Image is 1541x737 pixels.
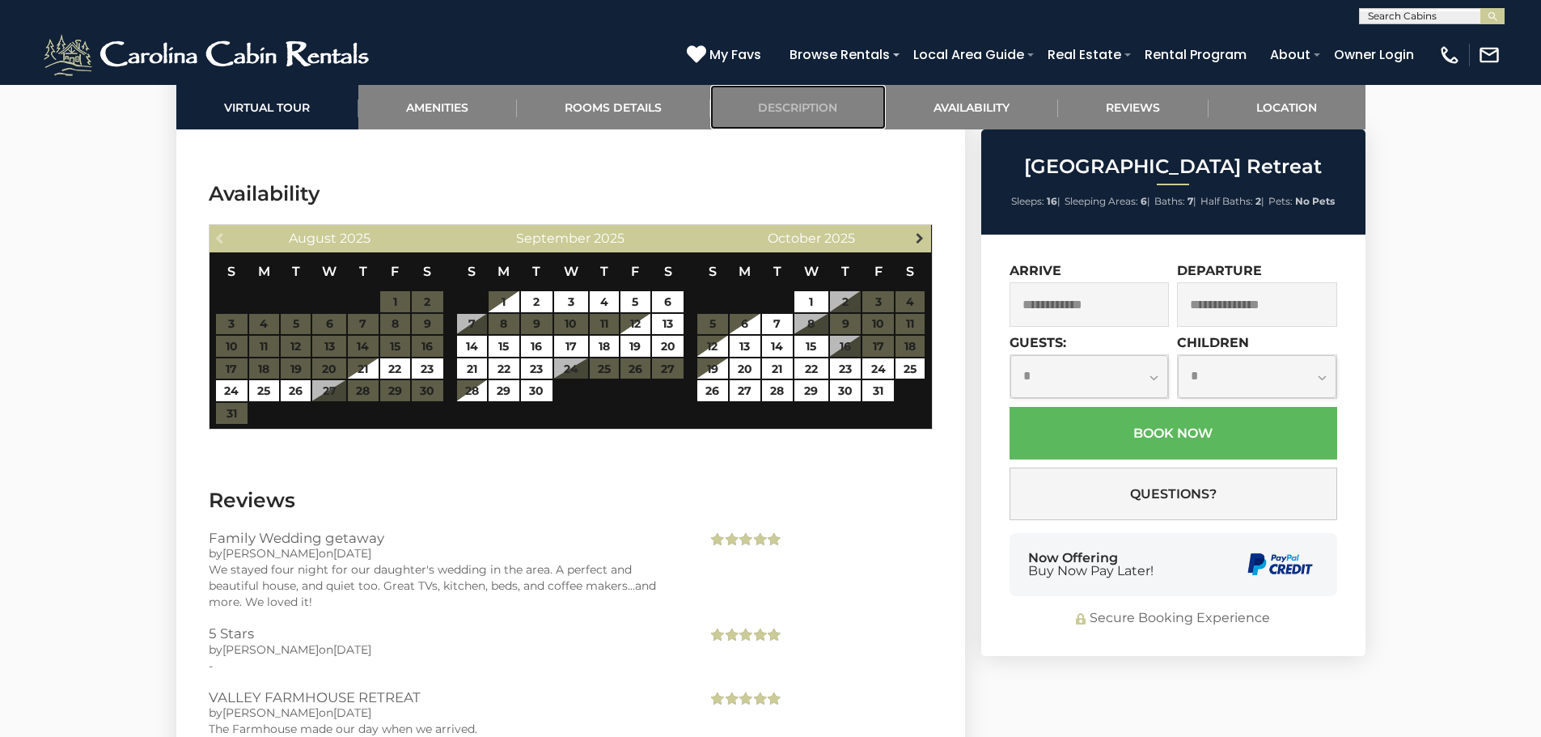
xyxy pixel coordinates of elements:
a: 23 [521,358,552,379]
a: Amenities [358,85,517,129]
img: mail-regular-white.png [1478,44,1501,66]
a: Real Estate [1039,40,1129,69]
a: 31 [862,380,894,401]
a: 14 [762,336,792,357]
label: Children [1177,335,1249,350]
a: 29 [489,380,519,401]
a: 1 [794,291,828,312]
button: Questions? [1010,468,1337,520]
span: Friday [874,264,883,279]
span: Sunday [468,264,476,279]
h3: Family Wedding getaway [209,531,684,545]
span: Baths: [1154,195,1185,207]
a: 7 [762,314,792,335]
strong: 7 [1188,195,1193,207]
a: 25 [895,358,925,379]
span: [DATE] [333,642,371,657]
span: 2025 [824,231,855,246]
span: Next [913,231,926,244]
span: Half Baths: [1200,195,1253,207]
a: Rental Program [1137,40,1255,69]
span: [PERSON_NAME] [222,546,319,561]
label: Arrive [1010,263,1061,278]
label: Guests: [1010,335,1066,350]
span: Tuesday [292,264,300,279]
a: 12 [620,314,650,335]
a: 4 [590,291,619,312]
a: 12 [697,336,727,357]
button: Book Now [1010,407,1337,460]
a: 18 [590,336,619,357]
li: | [1011,191,1060,212]
a: 30 [830,380,862,401]
a: Virtual Tour [176,85,358,129]
div: The Farmhouse made our day when we arrived. [209,721,684,737]
a: 15 [489,336,519,357]
span: Saturday [423,264,431,279]
strong: 2 [1255,195,1261,207]
div: Secure Booking Experience [1010,609,1337,628]
a: 17 [554,336,588,357]
a: 23 [830,358,862,379]
span: Wednesday [804,264,819,279]
a: Local Area Guide [905,40,1032,69]
a: 29 [794,380,828,401]
a: 21 [762,358,792,379]
a: 1 [489,291,519,312]
h3: Reviews [209,486,933,515]
a: Browse Rentals [781,40,898,69]
a: 19 [697,358,727,379]
span: 2025 [340,231,370,246]
a: 28 [762,380,792,401]
div: by on [209,545,684,561]
a: 26 [281,380,311,401]
h2: [GEOGRAPHIC_DATA] Retreat [985,156,1361,177]
span: Friday [391,264,399,279]
a: 22 [794,358,828,379]
a: 6 [730,314,761,335]
span: Thursday [841,264,849,279]
span: [DATE] [333,705,371,720]
span: [DATE] [333,546,371,561]
div: Now Offering [1028,552,1154,578]
span: October [768,231,821,246]
span: Monday [739,264,751,279]
a: 27 [730,380,761,401]
a: 15 [794,336,828,357]
a: 21 [348,358,378,379]
div: by on [209,705,684,721]
span: 2025 [594,231,624,246]
span: Monday [258,264,270,279]
a: Next [909,227,929,248]
label: Departure [1177,263,1262,278]
a: 28 [457,380,487,401]
span: August [289,231,337,246]
a: 20 [730,358,761,379]
span: Thursday [359,264,367,279]
a: 14 [457,336,487,357]
a: 21 [457,358,487,379]
a: 30 [521,380,552,401]
span: Monday [497,264,510,279]
span: My Favs [709,44,761,65]
span: Saturday [664,264,672,279]
span: Buy Now Pay Later! [1028,565,1154,578]
a: Rooms Details [517,85,710,129]
span: Pets: [1268,195,1293,207]
a: 24 [216,380,248,401]
li: | [1065,191,1150,212]
a: 16 [521,336,552,357]
a: 23 [412,358,443,379]
li: | [1154,191,1196,212]
span: Sleeping Areas: [1065,195,1138,207]
span: Sleeps: [1011,195,1044,207]
div: - [209,658,684,674]
span: Wednesday [322,264,337,279]
a: 24 [862,358,894,379]
img: White-1-2.png [40,31,376,79]
img: phone-regular-white.png [1438,44,1461,66]
a: 20 [652,336,684,357]
a: Availability [886,85,1058,129]
a: 3 [554,291,588,312]
a: 13 [652,314,684,335]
